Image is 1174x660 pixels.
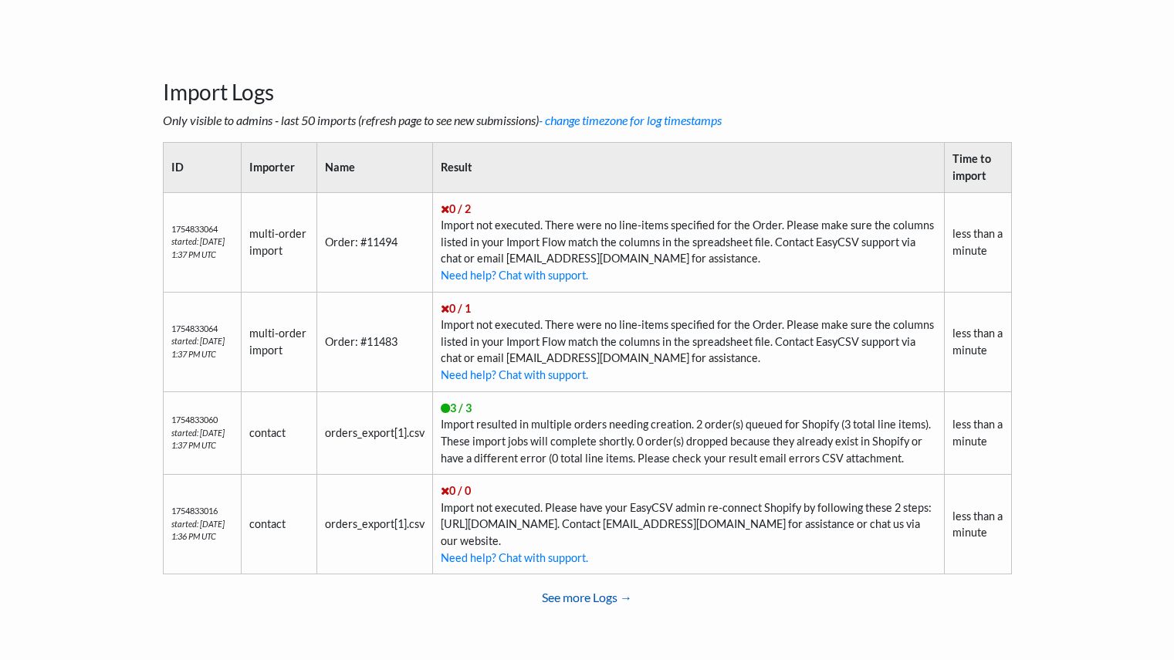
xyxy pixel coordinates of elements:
td: orders_export[1].csv [317,391,433,474]
i: Only visible to admins - last 50 imports (refresh page to see new submissions) [163,113,722,127]
td: 1754833064 [163,192,242,292]
td: Import not executed. There were no line-items specified for the Order. Please make sure the colum... [433,192,945,292]
iframe: Drift Widget Chat Controller [1097,583,1155,641]
td: Order: #11494 [317,192,433,292]
td: contact [242,391,317,474]
span: 0 / 0 [441,484,471,497]
td: 1754833016 [163,475,242,574]
td: 1754833060 [163,391,242,474]
h3: Import Logs [163,41,1012,106]
span: 0 / 2 [441,202,471,215]
td: Import resulted in multiple orders needing creation. 2 order(s) queued for Shopify (3 total line ... [433,391,945,474]
td: less than a minute [945,391,1011,474]
td: less than a minute [945,475,1011,574]
td: contact [242,475,317,574]
span: 3 / 3 [441,401,472,415]
td: multi-order import [242,192,317,292]
span: 0 / 1 [441,302,471,315]
th: Time to import [945,143,1011,192]
td: 1754833064 [163,292,242,391]
i: started: [DATE] 1:37 PM UTC [171,428,225,451]
i: started: [DATE] 1:36 PM UTC [171,519,225,542]
td: orders_export[1].csv [317,475,433,574]
a: Need help? Chat with support. [441,551,588,564]
th: Result [433,143,945,192]
a: Need help? Chat with support. [441,269,588,282]
th: Importer [242,143,317,192]
a: Need help? Chat with support. [441,368,588,381]
td: multi-order import [242,292,317,391]
th: ID [163,143,242,192]
td: less than a minute [945,192,1011,292]
td: Import not executed. There were no line-items specified for the Order. Please make sure the colum... [433,292,945,391]
a: See more Logs → [163,582,1012,613]
th: Name [317,143,433,192]
a: - change timezone for log timestamps [539,113,722,127]
i: started: [DATE] 1:37 PM UTC [171,336,225,359]
td: Import not executed. Please have your EasyCSV admin re-connect Shopify by following these 2 steps... [433,475,945,574]
td: Order: #11483 [317,292,433,391]
td: less than a minute [945,292,1011,391]
i: started: [DATE] 1:37 PM UTC [171,236,225,259]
